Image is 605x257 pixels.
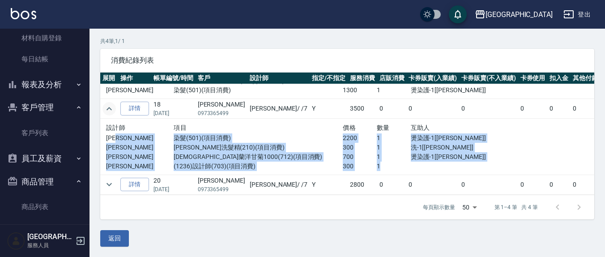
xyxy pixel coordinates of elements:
[120,102,149,116] a: 詳情
[100,37,594,45] p: 共 4 筆, 1 / 1
[494,203,538,211] p: 第 1–4 筆 共 4 筆
[377,73,407,84] th: 店販消費
[247,175,310,194] td: [PERSON_NAME] / /7
[198,109,245,117] p: 0973365499
[106,152,174,162] p: [PERSON_NAME]
[377,99,407,119] td: 0
[4,49,86,69] a: 每日結帳
[343,152,377,162] p: 700
[343,133,377,143] p: 2200
[196,175,247,194] td: [PERSON_NAME]
[4,28,86,48] a: 材料自購登錄
[377,124,390,131] span: 數量
[377,162,411,171] p: 1
[486,9,553,20] div: [GEOGRAPHIC_DATA]
[151,73,196,84] th: 帳單編號/時間
[377,86,411,95] p: 1
[11,8,36,19] img: Logo
[518,73,548,84] th: 卡券使用
[377,152,411,162] p: 1
[120,178,149,192] a: 詳情
[4,123,86,143] a: 客戶列表
[4,96,86,119] button: 客戶管理
[459,73,518,84] th: 卡券販賣(不入業績)
[547,175,571,194] td: 0
[343,162,377,171] p: 300
[100,230,129,247] button: 返回
[198,185,245,193] p: 0973365499
[407,73,460,84] th: 卡券販賣(入業績)
[4,170,86,193] button: 商品管理
[377,143,411,152] p: 1
[174,133,343,143] p: 染髮(501)(項目消費)
[407,99,460,119] td: 0
[4,197,86,217] a: 商品列表
[459,99,518,119] td: 0
[560,6,594,23] button: 登出
[411,124,430,131] span: 互助人
[174,162,343,171] p: (1236)設計師(703)(項目消費)
[310,99,348,119] td: Y
[174,86,343,95] p: 染髮(501)(項目消費)
[4,73,86,96] button: 報表及分析
[174,143,343,152] p: [PERSON_NAME]洗髮精(210)(項目消費)
[423,203,455,211] p: 每頁顯示數量
[310,73,348,84] th: 指定/不指定
[4,221,86,244] button: 行銷工具
[518,175,548,194] td: 0
[7,232,25,250] img: Person
[106,133,174,143] p: [PERSON_NAME]
[377,175,407,194] td: 0
[106,162,174,171] p: [PERSON_NAME]
[459,195,480,219] div: 50
[547,73,571,84] th: 扣入金
[547,99,571,119] td: 0
[106,124,125,131] span: 設計師
[102,102,116,116] button: expand row
[411,152,512,162] p: 燙染護-1[[PERSON_NAME]]
[111,56,584,65] span: 消費紀錄列表
[407,175,460,194] td: 0
[348,175,377,194] td: 2800
[471,5,556,24] button: [GEOGRAPHIC_DATA]
[153,109,193,117] p: [DATE]
[27,232,73,241] h5: [GEOGRAPHIC_DATA]
[118,73,151,84] th: 操作
[196,99,247,119] td: [PERSON_NAME]
[247,73,310,84] th: 設計師
[247,99,310,119] td: [PERSON_NAME] / /7
[411,86,512,95] p: 燙染護-1[[PERSON_NAME]]
[106,143,174,152] p: [PERSON_NAME]
[348,73,377,84] th: 服務消費
[151,175,196,194] td: 20
[153,185,193,193] p: [DATE]
[377,133,411,143] p: 1
[459,175,518,194] td: 0
[343,86,377,95] p: 1300
[174,124,187,131] span: 項目
[4,147,86,170] button: 員工及薪資
[106,86,174,95] p: [PERSON_NAME]
[348,99,377,119] td: 3500
[310,175,348,194] td: Y
[343,124,356,131] span: 價格
[102,178,116,191] button: expand row
[343,143,377,152] p: 300
[174,152,343,162] p: [DEMOGRAPHIC_DATA]蘭洋甘菊1000(712)(項目消費)
[151,99,196,119] td: 18
[411,143,512,152] p: 洗-1[[PERSON_NAME]]
[411,133,512,143] p: 燙染護-1[[PERSON_NAME]]
[100,73,118,84] th: 展開
[518,99,548,119] td: 0
[27,241,73,249] p: 服務人員
[196,73,247,84] th: 客戶
[449,5,467,23] button: save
